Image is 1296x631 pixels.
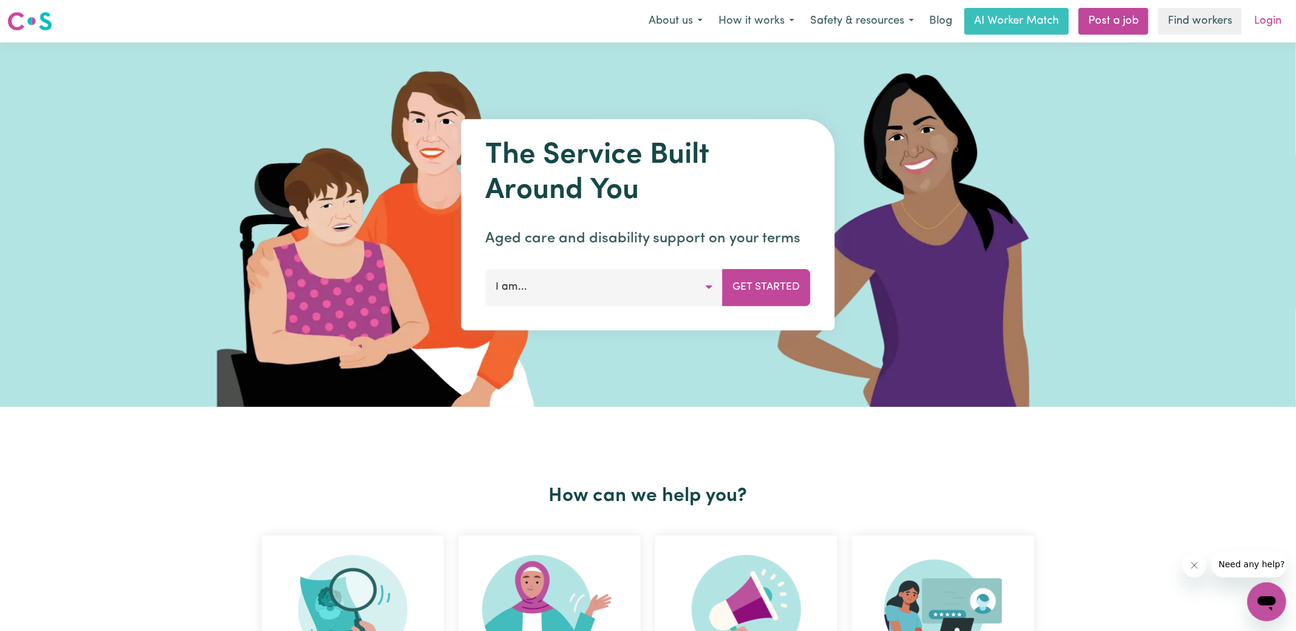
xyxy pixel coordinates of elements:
[1212,551,1286,578] iframe: Message from company
[723,269,811,305] button: Get Started
[1182,553,1207,578] iframe: Close message
[1247,582,1286,621] iframe: Button to launch messaging window
[802,9,922,34] button: Safety & resources
[922,8,960,35] a: Blog
[254,485,1042,508] h2: How can we help you?
[1079,8,1148,35] a: Post a job
[1247,8,1289,35] a: Login
[7,10,52,32] img: Careseekers logo
[1158,8,1242,35] a: Find workers
[486,138,811,208] h1: The Service Built Around You
[711,9,802,34] button: How it works
[7,7,52,35] a: Careseekers logo
[486,269,723,305] button: I am...
[964,8,1069,35] a: AI Worker Match
[641,9,711,34] button: About us
[486,228,811,250] p: Aged care and disability support on your terms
